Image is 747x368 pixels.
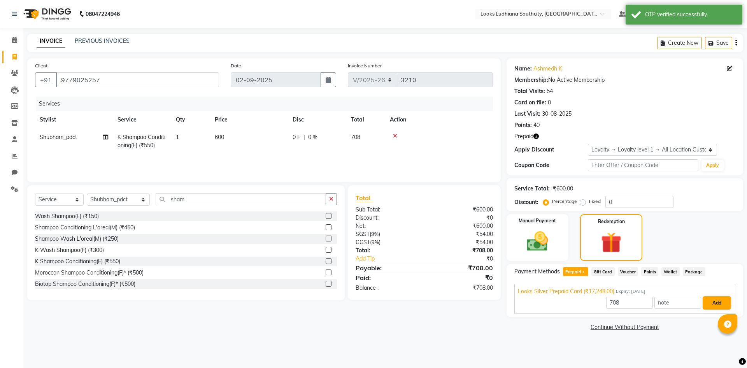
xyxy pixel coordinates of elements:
[35,62,47,69] label: Client
[156,193,326,205] input: Search or Scan
[356,231,370,238] span: SGST
[117,134,165,149] span: K Shampoo Conditioning(F) (₹550)
[231,62,241,69] label: Date
[514,132,533,141] span: Prepaid
[113,111,171,129] th: Service
[514,99,546,107] div: Card on file:
[356,194,373,202] span: Total
[424,263,498,273] div: ₹708.00
[385,111,493,129] th: Action
[581,270,586,275] span: 1
[35,224,135,232] div: Shampoo Conditioning L'oreal(M) (₹450)
[424,230,498,238] div: ₹54.00
[35,269,144,277] div: Moroccan Shampoo Conditioning(F)* (₹500)
[519,217,556,224] label: Manual Payment
[657,37,702,49] button: Create New
[35,235,119,243] div: Shampoo Wash L'oreal(M) (₹250)
[303,133,305,141] span: |
[351,134,360,141] span: 708
[514,110,540,118] div: Last Visit:
[606,297,653,309] input: Amount
[293,133,300,141] span: 0 F
[35,212,99,220] div: Wash Shampoo(F) (₹150)
[350,214,424,222] div: Discount:
[288,111,346,129] th: Disc
[514,76,735,84] div: No Active Membership
[356,239,370,246] span: CGST
[372,239,379,245] span: 9%
[514,121,532,129] div: Points:
[533,65,562,73] a: Ashmedh K
[514,65,532,73] div: Name:
[350,284,424,292] div: Balance :
[350,230,424,238] div: ( )
[346,111,385,129] th: Total
[589,198,601,205] label: Fixed
[563,267,588,276] span: Prepaid
[542,110,572,118] div: 30-08-2025
[645,11,736,19] div: OTP verified successfully.
[20,3,73,25] img: logo
[35,246,104,254] div: K Wash Shampoo(F) (₹300)
[35,280,135,288] div: Biotop Shampoo Conditioning(F)* (₹500)
[588,159,698,171] input: Enter Offer / Coupon Code
[35,257,120,266] div: K Shampoo Conditioning(F) (₹550)
[350,206,424,214] div: Sub Total:
[683,267,705,276] span: Package
[56,72,219,87] input: Search by Name/Mobile/Email/Code
[424,273,498,282] div: ₹0
[35,72,57,87] button: +91
[514,87,545,95] div: Total Visits:
[705,37,732,49] button: Save
[371,231,379,237] span: 9%
[514,146,588,154] div: Apply Discount
[520,229,555,254] img: _cash.svg
[641,267,658,276] span: Points
[35,111,113,129] th: Stylist
[75,37,130,44] a: PREVIOUS INVOICES
[210,111,288,129] th: Price
[424,284,498,292] div: ₹708.00
[37,34,65,48] a: INVOICE
[424,238,498,247] div: ₹54.00
[654,297,701,309] input: note
[514,185,550,193] div: Service Total:
[552,198,577,205] label: Percentage
[701,160,724,171] button: Apply
[171,111,210,129] th: Qty
[598,218,625,225] label: Redemption
[176,134,179,141] span: 1
[514,161,588,169] div: Coupon Code
[616,288,645,295] span: Expiry: [DATE]
[215,134,224,141] span: 600
[703,296,731,310] button: Add
[424,247,498,255] div: ₹708.00
[514,198,538,206] div: Discount:
[518,287,614,296] span: Looks Silver Prepaid Card (₹17,248.00)
[350,238,424,247] div: ( )
[350,273,424,282] div: Paid:
[514,76,548,84] div: Membership:
[547,87,553,95] div: 54
[348,62,382,69] label: Invoice Number
[36,97,499,111] div: Services
[350,247,424,255] div: Total:
[86,3,120,25] b: 08047224946
[533,121,540,129] div: 40
[424,214,498,222] div: ₹0
[508,323,742,331] a: Continue Without Payment
[424,206,498,214] div: ₹600.00
[424,222,498,230] div: ₹600.00
[591,267,615,276] span: Gift Card
[350,222,424,230] div: Net:
[548,99,551,107] div: 0
[553,185,573,193] div: ₹600.00
[350,263,424,273] div: Payable:
[350,255,437,263] a: Add Tip
[437,255,498,263] div: ₹0
[308,133,317,141] span: 0 %
[40,134,77,141] span: Shubham_pdct
[661,267,680,276] span: Wallet
[594,230,628,255] img: _gift.svg
[514,268,560,276] span: Payment Methods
